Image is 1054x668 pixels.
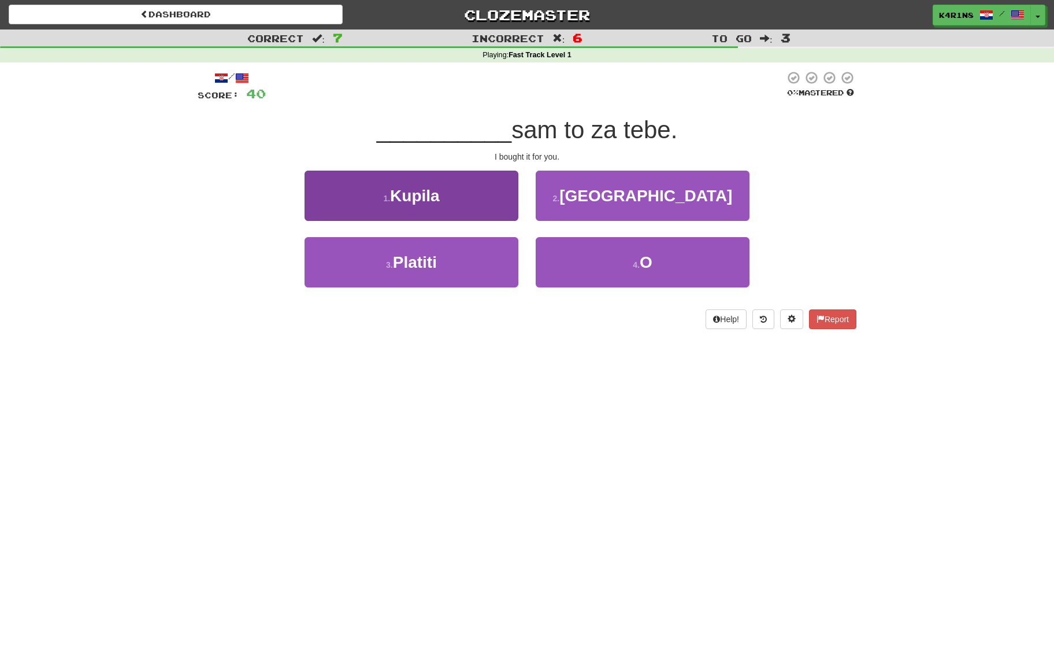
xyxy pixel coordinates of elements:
[312,34,325,43] span: :
[809,309,856,329] button: Report
[536,171,749,221] button: 2.[GEOGRAPHIC_DATA]
[246,86,266,101] span: 40
[360,5,694,25] a: Clozemaster
[511,116,677,143] span: sam to za tebe.
[785,88,856,98] div: Mastered
[305,237,518,287] button: 3.Platiti
[509,51,571,59] strong: Fast Track Level 1
[781,31,790,45] span: 3
[706,309,747,329] button: Help!
[383,194,390,203] small: 1 .
[553,194,560,203] small: 2 .
[333,31,343,45] span: 7
[711,32,752,44] span: To go
[377,116,512,143] span: __________
[198,90,239,100] span: Score:
[633,260,640,270] small: 4 .
[9,5,343,24] a: Dashboard
[393,253,437,271] span: Platiti
[640,253,652,271] span: O
[559,187,732,205] span: [GEOGRAPHIC_DATA]
[386,260,393,270] small: 3 .
[390,187,440,205] span: Kupila
[198,71,266,85] div: /
[536,237,749,287] button: 4.O
[939,10,974,20] span: k4r1n8
[573,31,582,45] span: 6
[999,9,1005,17] span: /
[305,171,518,221] button: 1.Kupila
[787,88,799,97] span: 0 %
[198,151,856,163] div: I bought it for you.
[933,5,1031,25] a: k4r1n8 /
[247,32,304,44] span: Correct
[472,32,544,44] span: Incorrect
[760,34,773,43] span: :
[552,34,565,43] span: :
[752,309,774,329] button: Round history (alt+y)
